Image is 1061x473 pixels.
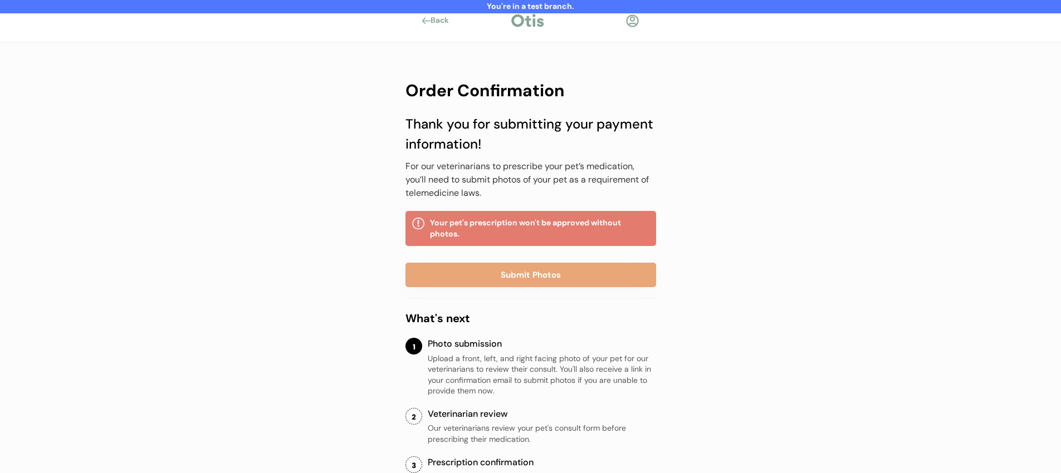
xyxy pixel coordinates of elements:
div: Our veterinarians review your pet's consult form before prescribing their medication. [428,423,656,445]
div: Upload a front, left, and right facing photo of your pet for our veterinarians to review their co... [428,353,656,397]
div: Prescription confirmation [428,456,656,469]
div: Your pet's prescription won't be approved without photos. [430,218,649,239]
div: Veterinarian review [428,408,656,420]
div: For our veterinarians to prescribe your pet’s medication, you’ll need to submit photos of your pe... [405,160,656,200]
button: Submit Photos [405,263,656,287]
div: Photo submission [428,338,656,350]
div: Order Confirmation [405,78,656,103]
div: Back [431,15,456,26]
div: What's next [405,310,656,327]
div: Thank you for submitting your payment information! [405,114,656,154]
